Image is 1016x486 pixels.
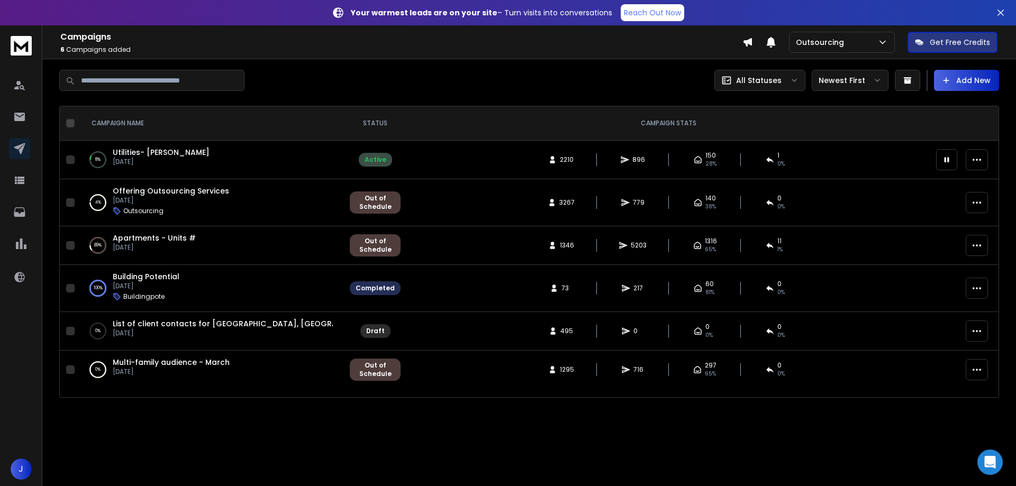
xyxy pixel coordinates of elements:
[560,155,574,164] span: 2210
[705,288,714,297] span: 81 %
[113,158,210,166] p: [DATE]
[79,351,343,389] td: 0%Multi-family audience - March[DATE]
[705,370,716,378] span: 65 %
[79,312,343,351] td: 0%List of client contacts for [GEOGRAPHIC_DATA], [GEOGRAPHIC_DATA] & APAC[DATE]
[123,292,165,301] p: Buildingpote
[95,154,101,165] p: 8 %
[351,7,497,18] strong: Your warmest leads are on your site
[812,70,888,91] button: Newest First
[560,241,574,250] span: 1346
[777,203,785,211] span: 0 %
[705,280,714,288] span: 60
[113,368,230,376] p: [DATE]
[365,155,386,164] div: Active
[777,245,783,254] span: 1 %
[95,364,101,375] p: 0 %
[79,106,343,141] th: CAMPAIGN NAME
[736,75,782,86] p: All Statuses
[561,284,572,292] span: 73
[356,284,395,292] div: Completed
[113,233,196,243] a: Apartments - Units #
[113,318,416,329] a: List of client contacts for [GEOGRAPHIC_DATA], [GEOGRAPHIC_DATA] & APAC
[705,331,713,340] span: 0%
[777,151,779,160] span: 1
[113,243,196,252] p: [DATE]
[113,357,230,368] a: Multi-family audience - March
[343,106,407,141] th: STATUS
[777,323,782,331] span: 0
[94,283,103,294] p: 100 %
[113,147,210,158] a: Utilities- [PERSON_NAME]
[934,70,999,91] button: Add New
[777,361,782,370] span: 0
[705,203,716,211] span: 38 %
[777,280,782,288] span: 0
[407,106,930,141] th: CAMPAIGN STATS
[60,31,742,43] h1: Campaigns
[908,32,997,53] button: Get Free Credits
[60,45,742,54] p: Campaigns added
[705,151,716,160] span: 150
[113,186,229,196] a: Offering Outsourcing Services
[366,327,385,335] div: Draft
[705,323,710,331] span: 0
[777,288,785,297] span: 0 %
[777,331,785,340] span: 0%
[113,271,179,282] a: Building Potential
[95,197,101,208] p: 4 %
[356,237,395,254] div: Out of Schedule
[777,160,785,168] span: 0 %
[624,7,681,18] p: Reach Out Now
[95,326,101,336] p: 0 %
[60,45,65,54] span: 6
[113,282,179,290] p: [DATE]
[79,179,343,226] td: 4%Offering Outsourcing Services[DATE]Outsourcing
[632,155,645,164] span: 896
[621,4,684,21] a: Reach Out Now
[356,194,395,211] div: Out of Schedule
[777,370,785,378] span: 0 %
[633,365,644,374] span: 716
[930,37,990,48] p: Get Free Credits
[11,459,32,480] button: J
[777,194,782,203] span: 0
[633,327,644,335] span: 0
[11,36,32,56] img: logo
[79,265,343,312] td: 100%Building Potential[DATE]Buildingpote
[796,37,848,48] p: Outsourcing
[94,240,102,251] p: 89 %
[705,361,716,370] span: 297
[356,361,395,378] div: Out of Schedule
[977,450,1003,475] div: Open Intercom Messenger
[559,198,575,207] span: 3267
[777,237,782,245] span: 11
[705,245,716,254] span: 65 %
[79,226,343,265] td: 89%Apartments - Units #[DATE]
[705,194,716,203] span: 140
[560,365,574,374] span: 1295
[633,284,644,292] span: 217
[351,7,612,18] p: – Turn visits into conversations
[113,329,333,337] p: [DATE]
[631,241,647,250] span: 5203
[560,327,573,335] span: 495
[705,160,716,168] span: 28 %
[113,196,229,205] p: [DATE]
[705,237,717,245] span: 1316
[633,198,645,207] span: 779
[123,207,164,215] p: Outsourcing
[79,141,343,179] td: 8%Utilities- [PERSON_NAME][DATE]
